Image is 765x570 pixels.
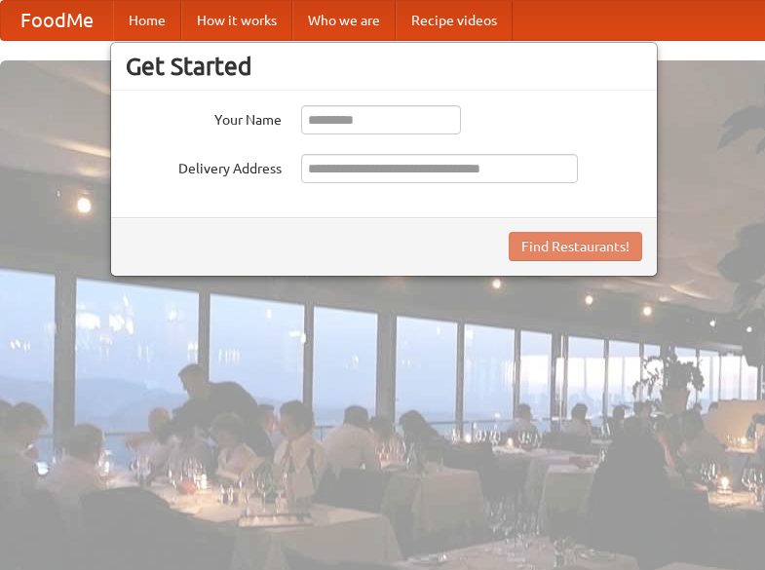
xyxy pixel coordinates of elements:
[113,1,181,40] a: Home
[396,1,513,40] a: Recipe videos
[292,1,396,40] a: Who we are
[126,154,282,178] label: Delivery Address
[1,1,113,40] a: FoodMe
[126,52,642,81] h3: Get Started
[181,1,292,40] a: How it works
[509,232,642,261] button: Find Restaurants!
[126,105,282,130] label: Your Name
